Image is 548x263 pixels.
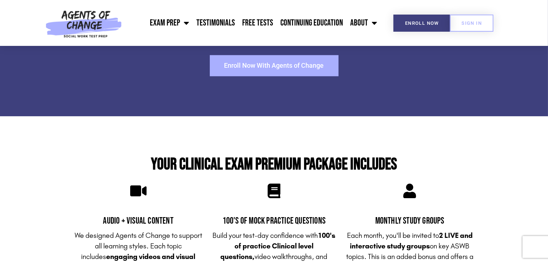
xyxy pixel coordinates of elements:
strong: 100's of practice Clinical level questions, [220,231,335,261]
a: Enroll Now With Agents of Change [210,55,339,76]
a: Continuing Education [277,14,347,32]
a: SIGN IN [450,15,493,32]
span: SIGN IN [461,21,482,25]
span: Monthly Study Groups [375,215,444,227]
strong: 2 LIVE and interactive study groups [350,231,473,250]
h2: Pass Your Clinical Level ASWB Exam [40,31,508,48]
span: Audio + Visual Content [103,215,173,227]
a: About [347,14,381,32]
span: 100's of Mock Practice Questions [223,215,325,227]
nav: Menu [125,14,381,32]
a: Exam Prep [146,14,193,32]
a: Enroll Now [393,15,451,32]
span: Enroll Now [405,21,439,25]
a: Testimonials [193,14,239,32]
a: Free Tests [239,14,277,32]
span: Enroll Now With Agents of Change [224,62,324,69]
h2: Your Clinical Exam Premium Package Includes [71,156,478,173]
